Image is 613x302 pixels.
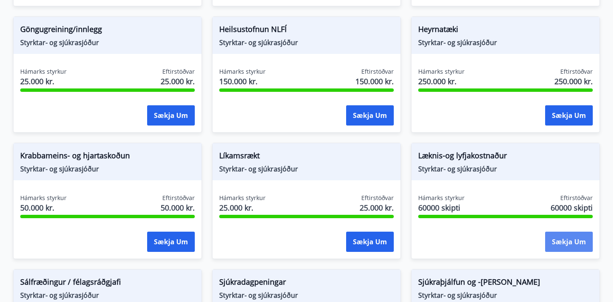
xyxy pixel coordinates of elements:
[219,38,394,47] span: Styrktar- og sjúkrasjóður
[545,105,593,126] button: Sækja um
[219,76,266,87] span: 150.000 kr.
[20,24,195,38] span: Göngugreining/innlegg
[355,76,394,87] span: 150.000 kr.
[219,194,266,202] span: Hámarks styrkur
[20,67,67,76] span: Hámarks styrkur
[20,150,195,164] span: Krabbameins- og hjartaskoðun
[219,24,394,38] span: Heilsustofnun NLFÍ
[147,105,195,126] button: Sækja um
[418,150,593,164] span: Læknis-og lyfjakostnaður
[418,276,593,291] span: Sjúkraþjálfun og -[PERSON_NAME]
[361,194,394,202] span: Eftirstöðvar
[20,76,67,87] span: 25.000 kr.
[360,202,394,213] span: 25.000 kr.
[418,24,593,38] span: Heyrnatæki
[20,202,67,213] span: 50.000 kr.
[418,164,593,174] span: Styrktar- og sjúkrasjóður
[20,276,195,291] span: Sálfræðingur / félagsráðgjafi
[346,232,394,252] button: Sækja um
[551,202,593,213] span: 60000 skipti
[219,202,266,213] span: 25.000 kr.
[219,150,394,164] span: Líkamsrækt
[418,76,465,87] span: 250.000 kr.
[161,76,195,87] span: 25.000 kr.
[219,276,394,291] span: Sjúkradagpeningar
[554,76,593,87] span: 250.000 kr.
[161,202,195,213] span: 50.000 kr.
[20,194,67,202] span: Hámarks styrkur
[418,194,465,202] span: Hámarks styrkur
[20,291,195,300] span: Styrktar- og sjúkrasjóður
[20,164,195,174] span: Styrktar- og sjúkrasjóður
[545,232,593,252] button: Sækja um
[162,67,195,76] span: Eftirstöðvar
[361,67,394,76] span: Eftirstöðvar
[20,38,195,47] span: Styrktar- og sjúkrasjóður
[418,67,465,76] span: Hámarks styrkur
[560,67,593,76] span: Eftirstöðvar
[147,232,195,252] button: Sækja um
[219,291,394,300] span: Styrktar- og sjúkrasjóður
[346,105,394,126] button: Sækja um
[219,164,394,174] span: Styrktar- og sjúkrasjóður
[162,194,195,202] span: Eftirstöðvar
[219,67,266,76] span: Hámarks styrkur
[418,38,593,47] span: Styrktar- og sjúkrasjóður
[418,291,593,300] span: Styrktar- og sjúkrasjóður
[418,202,465,213] span: 60000 skipti
[560,194,593,202] span: Eftirstöðvar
